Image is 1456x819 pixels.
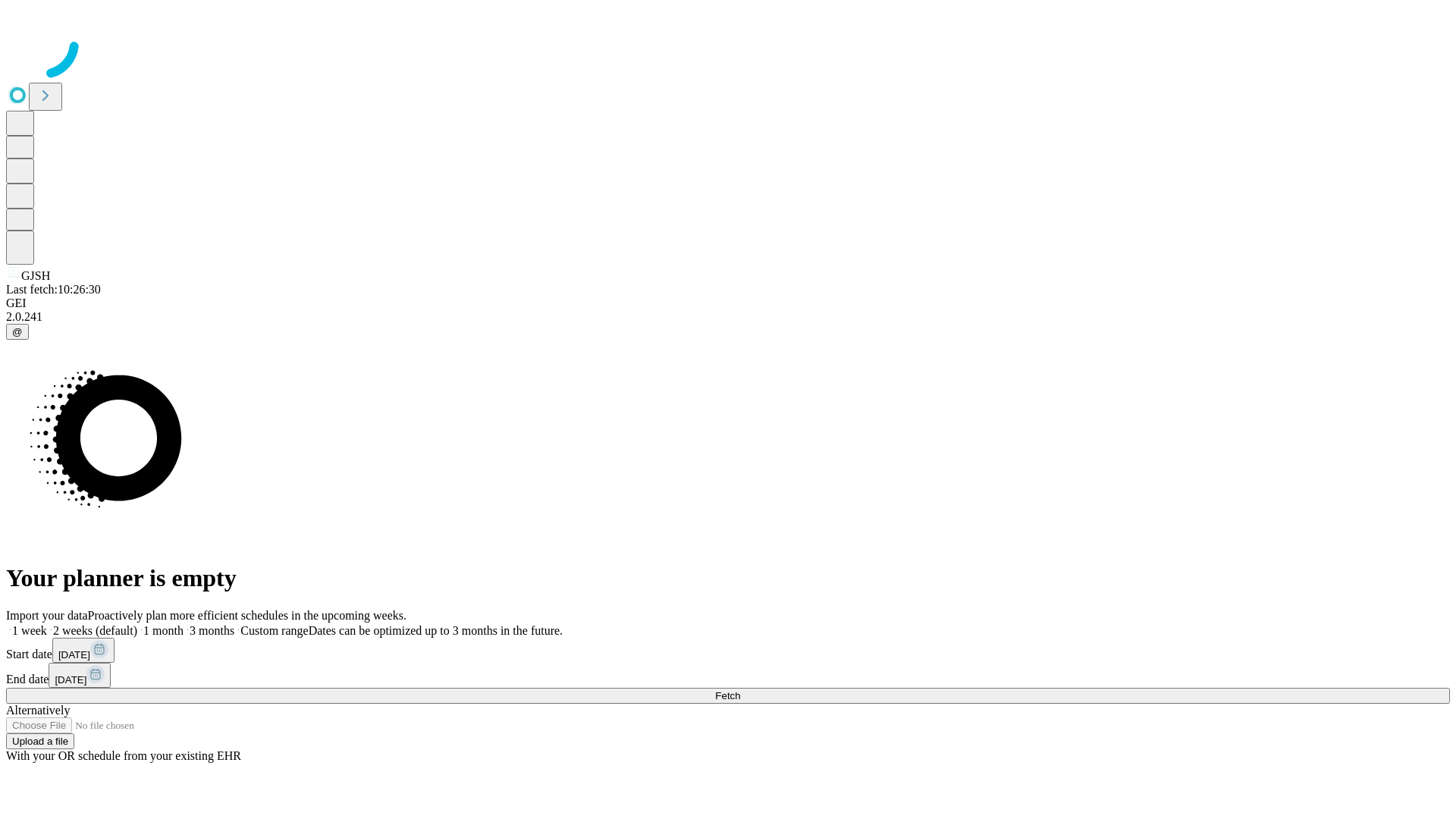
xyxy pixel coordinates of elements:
[6,283,101,296] span: Last fetch: 10:26:30
[55,674,86,686] span: [DATE]
[309,624,563,637] span: Dates can be optimized up to 3 months in the future.
[6,688,1450,704] button: Fetch
[49,663,111,688] button: [DATE]
[6,663,1450,688] div: End date
[52,638,115,663] button: [DATE]
[6,733,74,749] button: Upload a file
[240,624,308,637] span: Custom range
[12,624,47,637] span: 1 week
[143,624,184,637] span: 1 month
[6,638,1450,663] div: Start date
[6,310,1450,324] div: 2.0.241
[6,609,88,622] span: Import your data
[190,624,234,637] span: 3 months
[21,269,50,282] span: GJSH
[58,649,90,661] span: [DATE]
[6,704,70,717] span: Alternatively
[12,326,23,337] span: @
[6,324,29,340] button: @
[6,564,1450,592] h1: Your planner is empty
[715,690,740,701] span: Fetch
[88,609,406,622] span: Proactively plan more efficient schedules in the upcoming weeks.
[6,749,241,762] span: With your OR schedule from your existing EHR
[6,297,1450,310] div: GEI
[53,624,137,637] span: 2 weeks (default)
